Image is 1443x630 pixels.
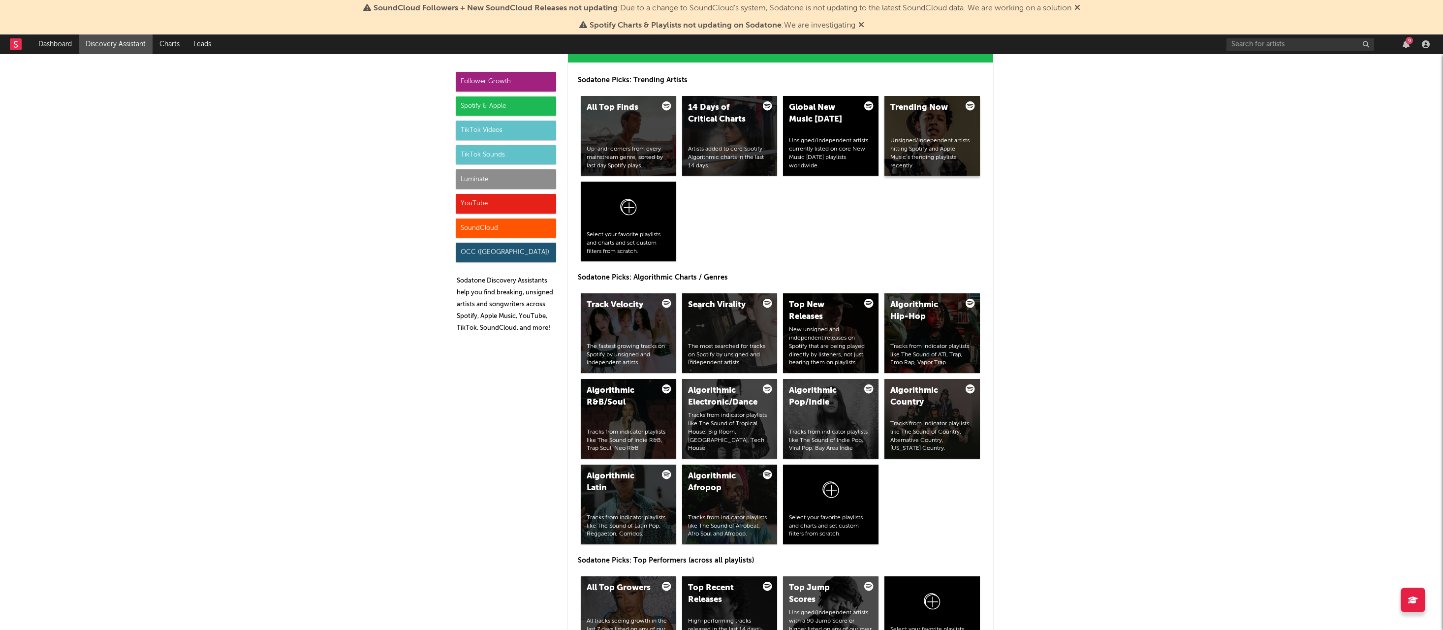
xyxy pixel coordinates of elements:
a: 14 Days of Critical ChartsArtists added to core Spotify Algorithmic charts in the last 14 days. [682,96,778,176]
span: : Due to a change to SoundCloud's system, Sodatone is not updating to the latest SoundCloud data.... [374,4,1071,12]
span: : We are investigating [590,22,855,30]
div: Top Recent Releases [688,582,755,606]
p: Sodatone Discovery Assistants help you find breaking, unsigned artists and songwriters across Spo... [457,275,556,334]
a: Leads [187,34,218,54]
a: Algorithmic Electronic/DanceTracks from indicator playlists like The Sound of Tropical House, Big... [682,379,778,459]
div: Trending Now [890,102,957,114]
div: Spotify & Apple [456,96,556,116]
div: Algorithmic Country [890,385,957,409]
a: Algorithmic Pop/IndieTracks from indicator playlists like The Sound of Indie Pop, Viral Pop, Bay ... [783,379,878,459]
div: The fastest growing tracks on Spotify by unsigned and independent artists. [587,343,670,367]
a: Trending NowUnsigned/independent artists hitting Spotify and Apple Music’s trending playlists rec... [884,96,980,176]
div: Algorithmic Electronic/Dance [688,385,755,409]
span: Dismiss [858,22,864,30]
p: Sodatone Picks: Trending Artists [578,74,983,86]
div: Global New Music [DATE] [789,102,856,126]
a: Select your favorite playlists and charts and set custom filters from scratch. [783,465,878,544]
div: SoundCloud [456,219,556,238]
div: Algorithmic R&B/Soul [587,385,654,409]
a: Top New ReleasesNew unsigned and independent releases on Spotify that are being played directly b... [783,293,878,373]
div: Luminate [456,169,556,189]
span: SoundCloud Followers + New SoundCloud Releases not updating [374,4,618,12]
a: Algorithmic Hip-HopTracks from indicator playlists like The Sound of ATL Trap, Emo Rap, Vapor Trap [884,293,980,373]
div: YouTube [456,194,556,214]
p: Sodatone Picks: Top Performers (across all playlists) [578,555,983,567]
div: Unsigned/independent artists hitting Spotify and Apple Music’s trending playlists recently. [890,137,974,170]
div: Top New Releases [789,299,856,323]
a: Algorithmic R&B/SoulTracks from indicator playlists like The Sound of Indie R&B, Trap Soul, Neo R&B [581,379,676,459]
div: Tracks from indicator playlists like The Sound of Latin Pop, Reggaeton, Corridos. [587,514,670,538]
div: Up-and-comers from every mainstream genre, sorted by last day Spotify plays. [587,145,670,170]
div: New unsigned and independent releases on Spotify that are being played directly by listeners, not... [789,326,873,367]
div: Algorithmic Afropop [688,471,755,494]
div: TikTok Videos [456,121,556,140]
span: Spotify Charts & Playlists not updating on Sodatone [590,22,782,30]
div: Tracks from indicator playlists like The Sound of Tropical House, Big Room, [GEOGRAPHIC_DATA], Te... [688,411,772,453]
div: Top Jump Scores [789,582,856,606]
div: Search Virality [688,299,755,311]
div: All Top Finds [587,102,654,114]
a: All Top FindsUp-and-comers from every mainstream genre, sorted by last day Spotify plays. [581,96,676,176]
a: Algorithmic CountryTracks from indicator playlists like The Sound of Country, Alternative Country... [884,379,980,459]
div: Select your favorite playlists and charts and set custom filters from scratch. [789,514,873,538]
button: 9 [1403,40,1410,48]
div: Artists added to core Spotify Algorithmic charts in the last 14 days. [688,145,772,170]
a: Charts [153,34,187,54]
div: Unsigned/independent artists currently listed on core New Music [DATE] playlists worldwide. [789,137,873,170]
div: Tracks from indicator playlists like The Sound of Country, Alternative Country, [US_STATE] Country. [890,420,974,453]
div: Algorithmic Latin [587,471,654,494]
div: OCC ([GEOGRAPHIC_DATA]) [456,243,556,262]
input: Search for artists [1226,38,1374,51]
a: Search ViralityThe most searched for tracks on Spotify by unsigned and independent artists. [682,293,778,373]
div: Algorithmic Pop/Indie [789,385,856,409]
div: Track Velocity [587,299,654,311]
p: Sodatone Picks: Algorithmic Charts / Genres [578,272,983,283]
div: All Top Growers [587,582,654,594]
span: Dismiss [1074,4,1080,12]
a: Discovery Assistant [79,34,153,54]
a: Select your favorite playlists and charts and set custom filters from scratch. [581,182,676,261]
a: Dashboard [31,34,79,54]
div: The most searched for tracks on Spotify by unsigned and independent artists. [688,343,772,367]
div: Follower Growth [456,72,556,92]
a: Global New Music [DATE]Unsigned/independent artists currently listed on core New Music [DATE] pla... [783,96,878,176]
div: Tracks from indicator playlists like The Sound of Indie Pop, Viral Pop, Bay Area Indie [789,428,873,453]
a: Algorithmic AfropopTracks from indicator playlists like The Sound of Afrobeat, Afro Soul and Afro... [682,465,778,544]
div: TikTok Sounds [456,145,556,165]
div: 14 Days of Critical Charts [688,102,755,126]
div: Tracks from indicator playlists like The Sound of Indie R&B, Trap Soul, Neo R&B [587,428,670,453]
a: Algorithmic LatinTracks from indicator playlists like The Sound of Latin Pop, Reggaeton, Corridos. [581,465,676,544]
a: Track VelocityThe fastest growing tracks on Spotify by unsigned and independent artists. [581,293,676,373]
div: Select your favorite playlists and charts and set custom filters from scratch. [587,231,670,255]
div: Tracks from indicator playlists like The Sound of ATL Trap, Emo Rap, Vapor Trap [890,343,974,367]
div: Tracks from indicator playlists like The Sound of Afrobeat, Afro Soul and Afropop. [688,514,772,538]
div: Algorithmic Hip-Hop [890,299,957,323]
div: 9 [1406,37,1413,44]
